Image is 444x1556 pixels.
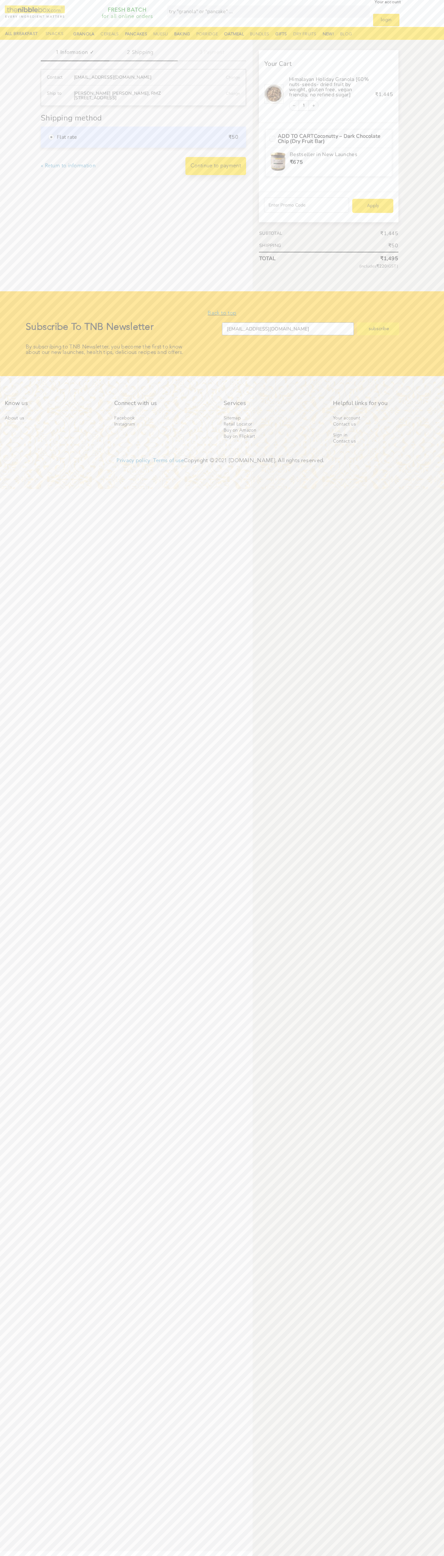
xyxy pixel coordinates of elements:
span: About us [5,416,24,420]
b: BAKING [174,32,190,36]
img: TNB-logo [5,5,65,18]
a: login [373,14,399,26]
span: Sign in [333,433,347,437]
a: Buy on Flipkart [224,434,323,439]
h4: Helpful links for you [333,400,433,406]
span: Buy on Amazon [224,428,256,433]
a: OATMEAL [220,30,248,38]
b: GRANOLA [73,32,94,36]
bdi: 1,495 [380,255,398,262]
a: BAKING [170,30,194,38]
a: All breakfast [5,32,38,36]
th: Shipping [259,243,305,248]
a: Your account [333,416,433,420]
b: ADD TO CART [278,133,314,140]
a: Contact us [333,422,433,426]
a: BLOG [336,30,356,38]
div: Himalayan Holiday Granola [60% nuts-seeds- dried fruit by weight, gluten free, vegan friendly, no... [289,77,370,97]
th: Subtotal [259,231,305,236]
span: ₹ [380,255,383,262]
span: Sitemap [224,416,241,420]
span: Retail Locator [224,422,252,426]
input: Search [167,5,360,18]
a: PANCAKES [121,30,151,38]
a: Information [41,50,109,61]
img: Coconutty - Dark Chocolate Chip (Dry Fruit Bar) - Jar 240g [269,152,286,171]
a: GIFTS [271,30,291,38]
bdi: 675 [290,159,303,166]
a: Back to top [208,311,236,316]
bdi: 1,445 [375,91,393,98]
h4: Know us [5,400,105,406]
a: Payment [178,50,246,61]
input: Enter Promo Code [264,198,349,213]
img: Himalayan Holiday Granola [60% nuts-seeds- dried fruit by weight, gluten free, vegan friendly, no... [264,84,284,104]
span: ₹ [290,159,293,166]
a: Privacy policy [116,458,150,463]
span: Buy on Flipkart [224,434,255,439]
a: About us [5,416,105,420]
div: Ship to [47,91,74,100]
b: GIFTS [275,32,287,36]
span: 220 [376,263,387,269]
a: Instagram [114,422,214,426]
b: PANCAKES [125,32,147,36]
span: ₹ [388,242,391,249]
p: Copyright © 2021 [DOMAIN_NAME]. All rights reserved. [90,458,351,463]
a: Sign in [333,433,433,437]
span: ₹ [375,91,378,98]
bdi: 50 [226,134,238,141]
a: PORRIDGE [192,30,222,38]
h4: Connect with us [114,400,214,406]
div: [PERSON_NAME] [PERSON_NAME], RMZ [STREET_ADDRESS] [74,91,208,100]
a: Change [226,76,240,80]
button: Decrement [289,101,299,110]
small: (includes IGST) [306,264,398,268]
span: ₹ [380,230,383,237]
th: Total [259,256,305,261]
b: NEW! [323,32,334,36]
a: Buy on Amazon [224,428,323,433]
a: Edit [299,104,309,108]
input: ADD TO CARTCoconutty – Dark Chocolate Chip (Dry Fruit Bar) [269,136,275,142]
label: Flat rate [57,135,238,140]
span: subscribe [369,327,389,331]
a: Retail Locator [224,422,323,426]
input: Email Address [222,322,354,335]
div: Bestseller in New Launches [288,152,389,172]
h4: Services [224,400,323,406]
a: « Return to information [41,163,96,169]
a: Snacks [44,32,66,36]
span: Instagram [114,422,135,426]
a: BUNDLES [246,30,273,38]
a: Facebook [114,416,214,420]
a: Change [226,92,240,96]
a: NEW! [319,30,338,38]
strong: FRESH BATCH [108,7,147,13]
a: DRY FRUITS [289,30,320,38]
a: MUESLI [149,30,172,38]
a: Continue to payment [185,157,246,175]
span: Coconutty – Dark Chocolate Chip (Dry Fruit Bar) [278,134,388,144]
bdi: 50 [388,242,398,249]
div: Contact [47,75,74,80]
span: ₹ [376,263,379,269]
a: Terms of use [153,458,184,463]
button: subscribe [357,322,399,335]
span: Contact us [333,422,356,426]
a: GRANOLA [69,30,98,38]
span: Contact us [333,439,356,444]
b: OATMEAL [224,32,244,36]
a: Shipping [109,50,177,61]
h3: Your Cart [264,61,393,67]
a: Sitemap [224,416,323,420]
span: login [381,18,392,22]
span: Facebook [114,416,135,420]
span: Your account [333,416,361,420]
h3: Shipping method [41,114,246,122]
a: CEREALS [97,30,123,38]
span: ₹ [228,134,232,141]
p: By subscribing to TNB Newsletter, you become the first to know about our new launches, health tip... [26,344,222,355]
h2: Subscribe To TNB Newsletter [26,322,222,332]
input: Apply [352,199,393,213]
